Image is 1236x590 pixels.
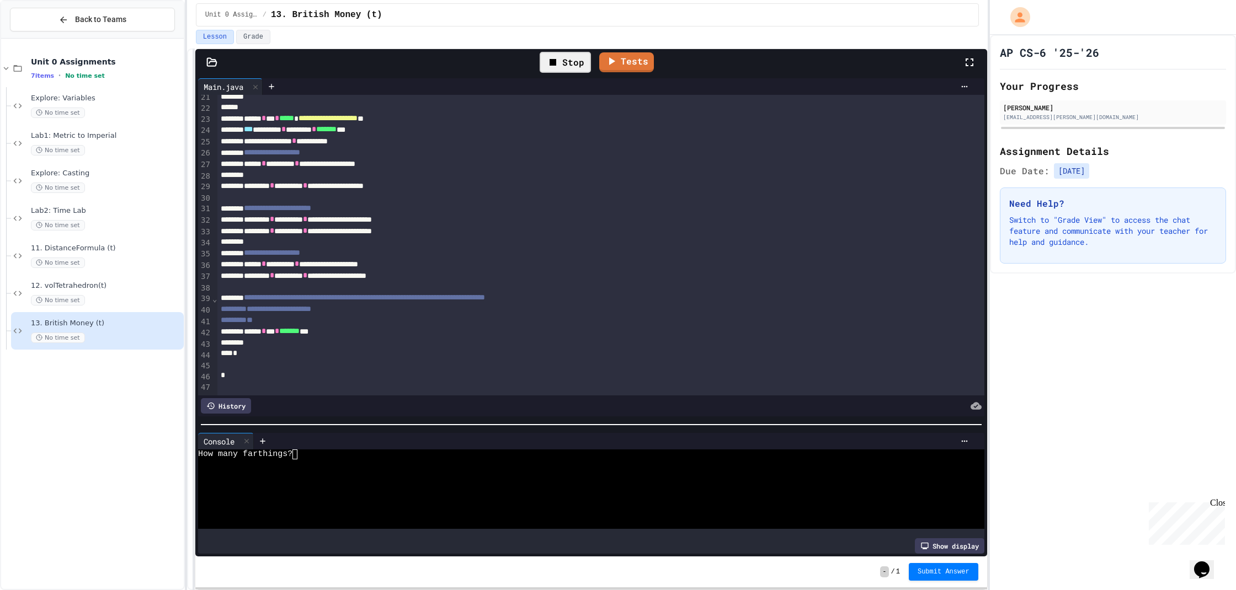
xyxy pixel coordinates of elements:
div: Main.java [198,81,249,93]
div: 22 [198,103,212,114]
div: 36 [198,260,212,272]
span: No time set [31,258,85,268]
div: My Account [999,4,1033,30]
div: 37 [198,271,212,283]
div: 40 [198,305,212,317]
div: Chat with us now!Close [4,4,76,70]
span: / [263,10,267,19]
a: Tests [599,52,654,72]
div: Main.java [198,78,263,95]
span: 13. British Money (t) [31,319,182,328]
div: 29 [198,181,212,193]
div: 45 [198,361,212,372]
span: No time set [31,332,85,343]
div: 25 [198,137,212,148]
div: 24 [198,125,212,137]
span: Unit 0 Assignments [31,57,182,67]
div: [PERSON_NAME] [1003,103,1223,112]
div: 28 [198,171,212,182]
div: 34 [198,238,212,249]
div: 26 [198,148,212,159]
span: No time set [31,295,85,305]
div: History [201,398,251,414]
span: No time set [65,72,105,79]
div: Console [198,436,240,447]
h2: Assignment Details [1000,143,1226,159]
div: 47 [198,382,212,393]
div: 46 [198,372,212,383]
div: 21 [198,92,212,103]
span: 11. DistanceFormula (t) [31,244,182,253]
span: Back to Teams [75,14,126,25]
iframe: chat widget [1190,546,1225,579]
span: Due Date: [1000,164,1049,178]
span: Unit 0 Assignments [205,10,258,19]
h1: AP CS-6 '25-'26 [1000,45,1099,60]
span: 12. volTetrahedron(t) [31,281,182,291]
span: / [891,567,895,576]
div: 42 [198,328,212,339]
iframe: chat widget [1144,498,1225,545]
span: Explore: Variables [31,94,182,103]
div: Stop [540,52,591,73]
span: 13. British Money (t) [271,8,382,22]
span: 1 [896,567,900,576]
span: No time set [31,108,85,118]
span: Lab1: Metric to Imperial [31,131,182,141]
div: 31 [198,203,212,215]
div: [EMAIL_ADDRESS][PERSON_NAME][DOMAIN_NAME] [1003,113,1223,121]
span: Fold line [212,294,217,303]
span: [DATE] [1054,163,1089,179]
div: 43 [198,339,212,350]
div: 39 [198,293,212,305]
div: 44 [198,350,212,361]
span: No time set [31,183,85,193]
h2: Your Progress [1000,78,1226,94]
span: 7 items [31,72,54,79]
div: 38 [198,283,212,294]
span: No time set [31,220,85,230]
p: Switch to "Grade View" to access the chat feature and communicate with your teacher for help and ... [1009,214,1217,248]
div: Show display [915,538,984,554]
span: Lab2: Time Lab [31,206,182,216]
span: Explore: Casting [31,169,182,178]
div: 27 [198,159,212,171]
span: Submit Answer [918,567,969,576]
div: 30 [198,193,212,204]
button: Back to Teams [10,8,175,31]
h3: Need Help? [1009,197,1217,210]
div: 35 [198,249,212,260]
div: 41 [198,317,212,328]
span: - [880,566,888,577]
button: Submit Answer [909,563,978,581]
span: How many farthings? [198,449,292,459]
div: 33 [198,227,212,238]
span: • [58,71,61,80]
div: 23 [198,114,212,126]
div: 32 [198,215,212,227]
div: Console [198,433,254,449]
button: Lesson [196,30,234,44]
button: Grade [236,30,270,44]
span: No time set [31,145,85,155]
